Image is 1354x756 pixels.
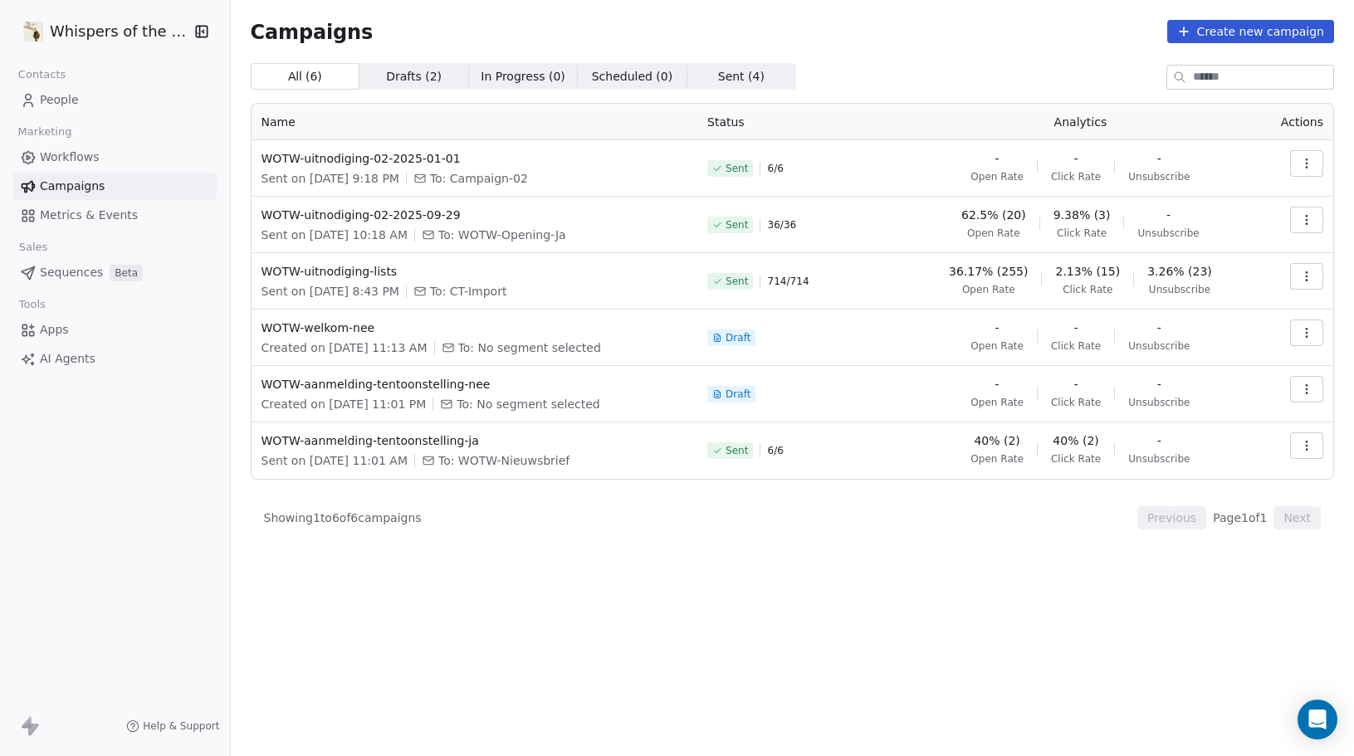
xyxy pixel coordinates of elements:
[386,68,442,85] span: Drafts ( 2 )
[726,275,748,288] span: Sent
[262,452,408,469] span: Sent on [DATE] 11:01 AM
[262,396,427,412] span: Created on [DATE] 11:01 PM
[995,150,1000,167] span: -
[262,170,399,187] span: Sent on [DATE] 9:18 PM
[1074,376,1078,393] span: -
[1157,319,1161,336] span: -
[1051,339,1101,353] span: Click Rate
[767,275,809,288] span: 714 / 714
[1157,376,1161,393] span: -
[40,149,100,166] span: Workflows
[726,218,748,232] span: Sent
[961,207,1026,223] span: 62.5% (20)
[1128,339,1190,353] span: Unsubscribe
[1256,104,1333,140] th: Actions
[13,345,217,373] a: AI Agents
[11,62,73,87] span: Contacts
[967,227,1020,240] span: Open Rate
[1298,700,1337,739] div: Open Intercom Messenger
[974,432,1019,449] span: 40% (2)
[1213,510,1267,526] span: Page 1 of 1
[13,144,217,171] a: Workflows
[262,150,688,167] span: WOTW-uitnodiging-02-2025-01-01
[40,321,69,339] span: Apps
[13,86,217,114] a: People
[40,207,138,224] span: Metrics & Events
[252,104,698,140] th: Name
[23,22,43,41] img: WOTW-logo.jpg
[949,263,1028,280] span: 36.17% (255)
[1051,452,1101,466] span: Click Rate
[262,283,399,300] span: Sent on [DATE] 8:43 PM
[430,170,528,187] span: To: Campaign-02
[143,719,219,733] span: Help & Support
[767,444,783,457] span: 6 / 6
[11,119,79,144] span: Marketing
[40,91,79,109] span: People
[726,444,748,457] span: Sent
[962,283,1015,296] span: Open Rate
[1053,207,1111,223] span: 9.38% (3)
[1074,150,1078,167] span: -
[262,376,688,393] span: WOTW-aanmelding-tentoonstelling-nee
[1057,227,1107,240] span: Click Rate
[262,432,688,449] span: WOTW-aanmelding-tentoonstelling-ja
[1157,150,1161,167] span: -
[1128,170,1190,183] span: Unsubscribe
[262,263,688,280] span: WOTW-uitnodiging-lists
[1137,506,1206,529] button: Previous
[457,396,599,412] span: To: No segment selected
[1074,319,1078,336] span: -
[592,68,673,85] span: Scheduled ( 0 )
[970,452,1024,466] span: Open Rate
[970,396,1024,409] span: Open Rate
[262,227,408,243] span: Sent on [DATE] 10:18 AM
[767,162,783,175] span: 6 / 6
[1051,170,1101,183] span: Click Rate
[1137,227,1199,240] span: Unsubscribe
[40,350,95,368] span: AI Agents
[1128,396,1190,409] span: Unsubscribe
[718,68,765,85] span: Sent ( 4 )
[1055,263,1120,280] span: 2.13% (15)
[20,17,182,46] button: Whispers of the Wood
[40,264,103,281] span: Sequences
[905,104,1256,140] th: Analytics
[110,265,143,281] span: Beta
[1157,432,1161,449] span: -
[1166,207,1171,223] span: -
[1147,263,1212,280] span: 3.26% (23)
[13,316,217,344] a: Apps
[767,218,796,232] span: 36 / 36
[481,68,565,85] span: In Progress ( 0 )
[995,319,1000,336] span: -
[262,339,428,356] span: Created on [DATE] 11:13 AM
[726,388,750,401] span: Draft
[970,170,1024,183] span: Open Rate
[1128,452,1190,466] span: Unsubscribe
[13,259,217,286] a: SequencesBeta
[264,510,422,526] span: Showing 1 to 6 of 6 campaigns
[1149,283,1210,296] span: Unsubscribe
[1063,283,1112,296] span: Click Rate
[1167,20,1334,43] button: Create new campaign
[438,452,569,469] span: To: WOTW-Nieuwsbrief
[458,339,601,356] span: To: No segment selected
[40,178,105,195] span: Campaigns
[726,162,748,175] span: Sent
[251,20,374,43] span: Campaigns
[262,207,688,223] span: WOTW-uitnodiging-02-2025-09-29
[1053,432,1098,449] span: 40% (2)
[430,283,506,300] span: To: CT-Import
[12,292,52,317] span: Tools
[13,202,217,229] a: Metrics & Events
[438,227,566,243] span: To: WOTW-Opening-Ja
[1051,396,1101,409] span: Click Rate
[726,331,750,344] span: Draft
[995,376,1000,393] span: -
[697,104,905,140] th: Status
[13,173,217,200] a: Campaigns
[1273,506,1321,529] button: Next
[50,21,188,42] span: Whispers of the Wood
[262,319,688,336] span: WOTW-welkom-nee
